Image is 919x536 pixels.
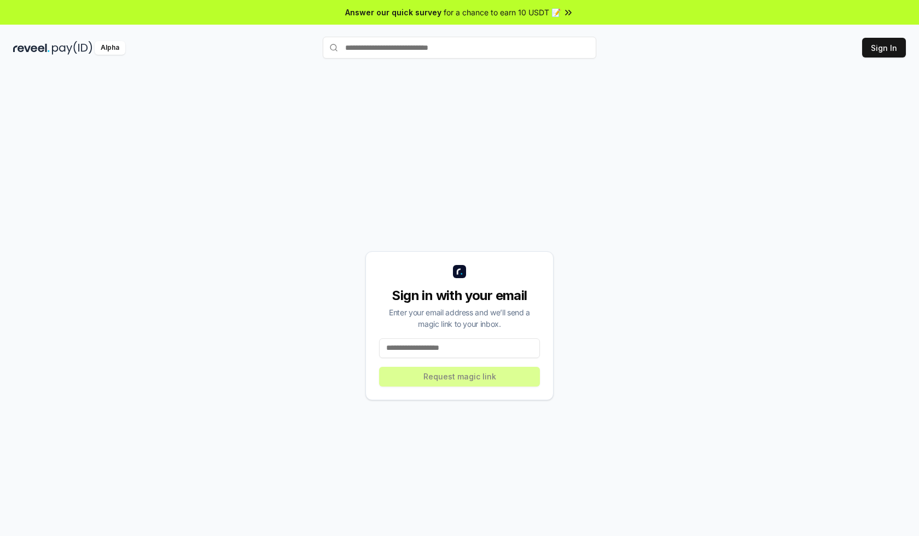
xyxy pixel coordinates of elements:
[52,41,92,55] img: pay_id
[13,41,50,55] img: reveel_dark
[453,265,466,278] img: logo_small
[379,287,540,304] div: Sign in with your email
[345,7,441,18] span: Answer our quick survey
[444,7,561,18] span: for a chance to earn 10 USDT 📝
[862,38,906,57] button: Sign In
[95,41,125,55] div: Alpha
[379,307,540,330] div: Enter your email address and we’ll send a magic link to your inbox.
